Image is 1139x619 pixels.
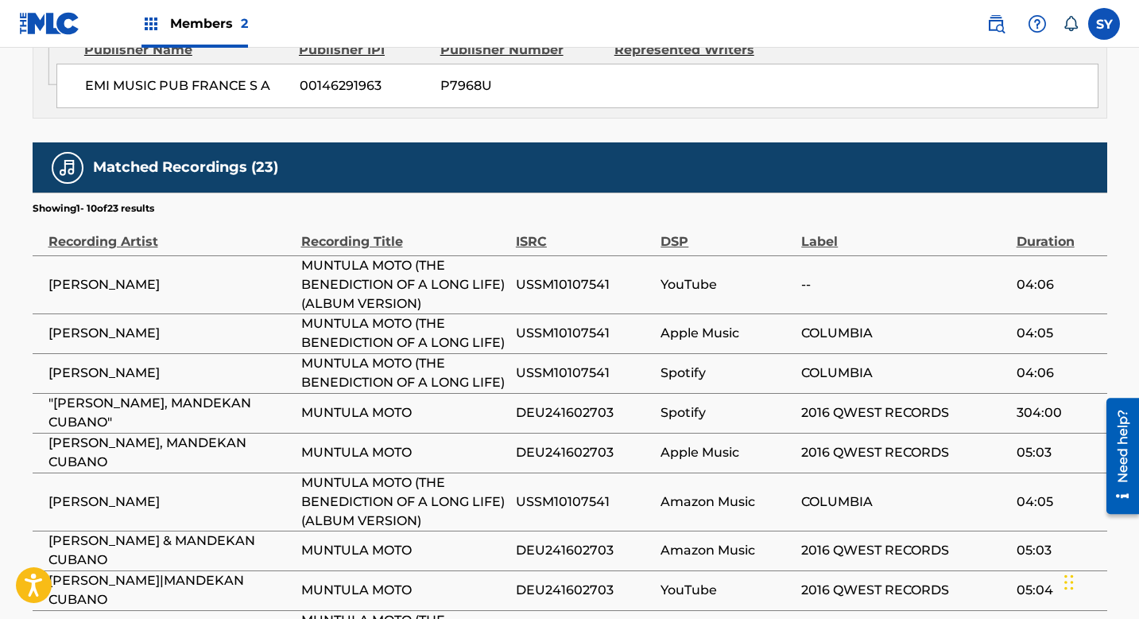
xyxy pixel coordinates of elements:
[614,41,777,60] div: Represented Writers
[48,216,293,251] div: Recording Artist
[48,434,293,472] span: [PERSON_NAME], MANDEKAN CUBANO
[300,76,428,95] span: 00146291963
[1017,403,1099,422] span: 304:00
[661,324,793,343] span: Apple Music
[516,541,653,560] span: DEU241602703
[516,275,653,294] span: USSM10107541
[801,443,1008,462] span: 2016 QWEST RECORDS
[301,581,508,600] span: MUNTULA MOTO
[516,581,653,600] span: DEU241602703
[301,403,508,422] span: MUNTULA MOTO
[1017,324,1099,343] span: 04:05
[1017,541,1099,560] span: 05:03
[301,354,508,392] span: MUNTULA MOTO (THE BENEDICTION OF A LONG LIFE)
[440,41,602,60] div: Publisher Number
[516,216,653,251] div: ISRC
[141,14,161,33] img: Top Rightsholders
[1017,364,1099,383] span: 04:06
[170,14,248,33] span: Members
[48,394,293,432] span: "[PERSON_NAME], MANDEKAN CUBANO"
[661,541,793,560] span: Amazon Music
[33,201,154,216] p: Showing 1 - 10 of 23 results
[516,492,653,512] span: USSM10107541
[1017,216,1099,251] div: Duration
[801,403,1008,422] span: 2016 QWEST RECORDS
[801,541,1008,560] span: 2016 QWEST RECORDS
[801,216,1008,251] div: Label
[1060,543,1139,619] iframe: Chat Widget
[48,324,293,343] span: [PERSON_NAME]
[301,314,508,352] span: MUNTULA MOTO (THE BENEDICTION OF A LONG LIFE)
[1017,443,1099,462] span: 05:03
[516,403,653,422] span: DEU241602703
[801,581,1008,600] span: 2016 QWEST RECORDS
[801,324,1008,343] span: COLUMBIA
[241,16,248,31] span: 2
[48,364,293,383] span: [PERSON_NAME]
[1064,559,1074,606] div: Drag
[1028,14,1047,33] img: help
[801,364,1008,383] span: COLUMBIA
[1021,8,1053,40] div: Help
[85,76,288,95] span: EMI MUSIC PUB FRANCE S A
[516,443,653,462] span: DEU241602703
[48,571,293,609] span: [PERSON_NAME]|MANDEKAN CUBANO
[516,324,653,343] span: USSM10107541
[440,76,602,95] span: P7968U
[1017,492,1099,512] span: 04:05
[84,41,287,60] div: Publisher Name
[986,14,1005,33] img: search
[661,216,793,251] div: DSP
[1017,275,1099,294] span: 04:06
[301,443,508,462] span: MUNTULA MOTO
[661,581,793,600] span: YouTube
[48,275,293,294] span: [PERSON_NAME]
[661,492,793,512] span: Amazon Music
[1017,581,1099,600] span: 05:04
[19,12,80,35] img: MLC Logo
[1088,8,1120,40] div: User Menu
[661,443,793,462] span: Apple Music
[1094,392,1139,520] iframe: Resource Center
[301,256,508,313] span: MUNTULA MOTO (THE BENEDICTION OF A LONG LIFE) (ALBUM VERSION)
[661,403,793,422] span: Spotify
[48,531,293,570] span: [PERSON_NAME] & MANDEKAN CUBANO
[301,541,508,560] span: MUNTULA MOTO
[661,364,793,383] span: Spotify
[58,158,77,177] img: Matched Recordings
[661,275,793,294] span: YouTube
[516,364,653,383] span: USSM10107541
[301,473,508,531] span: MUNTULA MOTO (THE BENEDICTION OF A LONG LIFE) (ALBUM VERSION)
[801,492,1008,512] span: COLUMBIA
[301,216,508,251] div: Recording Title
[93,158,278,177] h5: Matched Recordings (23)
[980,8,1012,40] a: Public Search
[48,492,293,512] span: [PERSON_NAME]
[1063,16,1079,32] div: Notifications
[299,41,428,60] div: Publisher IPI
[801,275,1008,294] span: --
